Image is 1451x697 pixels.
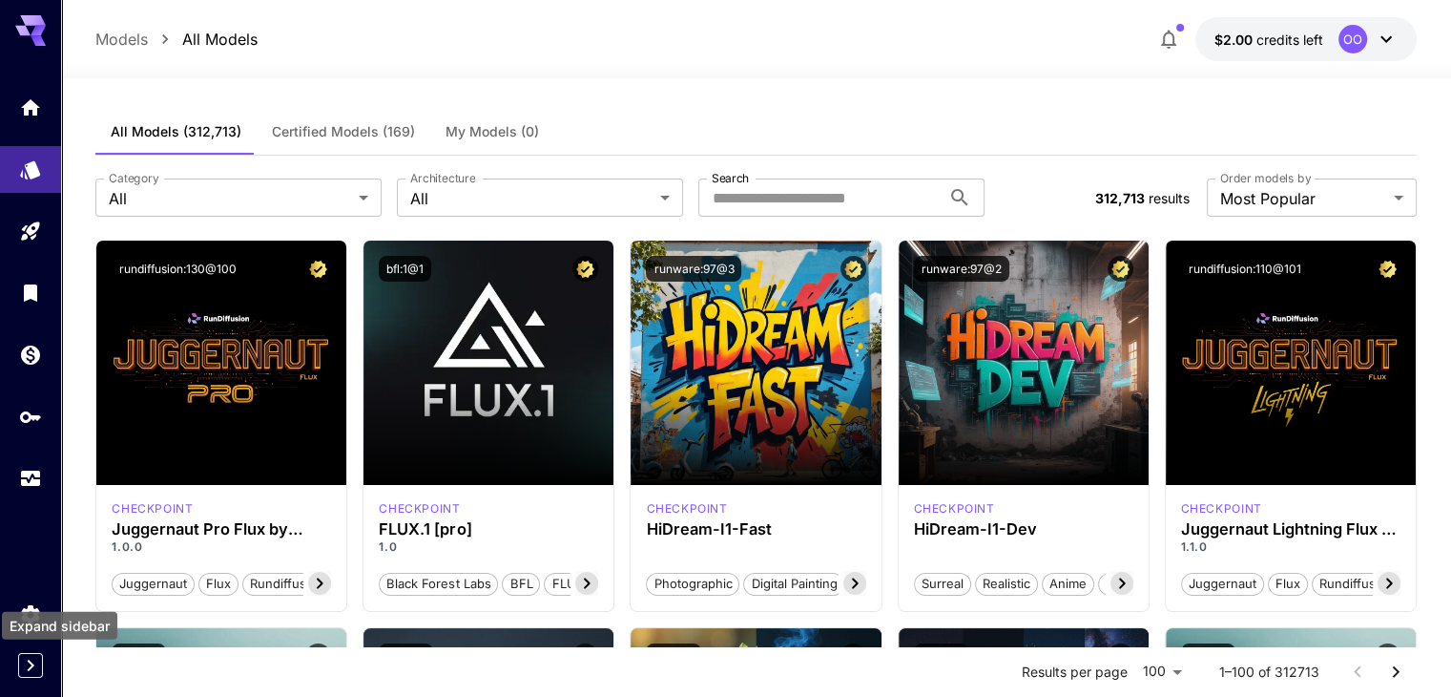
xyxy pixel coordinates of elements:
[379,571,498,596] button: Black Forest Labs
[109,170,159,186] label: Category
[95,28,148,51] a: Models
[1219,663,1319,682] p: 1–100 of 312713
[1182,575,1263,594] span: juggernaut
[243,575,331,594] span: rundiffusion
[1181,256,1309,282] button: rundiffusion:110@101
[712,170,749,186] label: Search
[1181,520,1400,539] h3: Juggernaut Lightning Flux by RunDiffusion
[379,500,460,517] div: fluxpro
[1181,644,1235,669] button: bfl:1@2
[914,500,995,517] p: checkpoint
[112,500,193,517] div: FLUX.1 D
[1181,500,1262,517] div: FLUX.1 D
[1312,571,1401,596] button: rundiffusion
[914,520,1133,539] h3: HiDream-I1-Dev
[410,187,653,210] span: All
[19,343,42,367] div: Wallet
[647,575,738,594] span: Photographic
[975,571,1038,596] button: Realistic
[502,571,540,596] button: BFL
[112,520,331,539] div: Juggernaut Pro Flux by RunDiffusion
[840,644,866,669] button: Certified Model – Vetted for best performance and includes a commercial license.
[1268,571,1308,596] button: flux
[1135,658,1189,686] div: 100
[379,256,431,282] button: bfl:1@1
[1214,30,1323,50] div: $2.00
[572,644,598,669] button: Certified Model – Vetted for best performance and includes a commercial license.
[646,500,727,517] div: HiDream Fast
[19,95,42,119] div: Home
[743,571,844,596] button: Digital Painting
[1098,571,1159,596] button: Stylized
[1108,256,1133,282] button: Certified Model – Vetted for best performance and includes a commercial license.
[272,123,415,140] span: Certified Models (169)
[19,602,42,626] div: Settings
[646,256,741,282] button: runware:97@3
[976,575,1037,594] span: Realistic
[18,653,43,678] button: Expand sidebar
[915,575,970,594] span: Surreal
[112,500,193,517] p: checkpoint
[1099,575,1158,594] span: Stylized
[379,500,460,517] p: checkpoint
[305,256,331,282] button: Certified Model – Vetted for best performance and includes a commercial license.
[1377,653,1415,691] button: Go to next page
[1269,575,1307,594] span: flux
[1149,190,1190,206] span: results
[199,575,238,594] span: flux
[111,123,241,140] span: All Models (312,713)
[503,575,539,594] span: BFL
[1108,644,1133,669] button: Certified Model – Vetted for best performance and includes a commercial license.
[379,520,598,539] h3: FLUX.1 [pro]
[182,28,258,51] a: All Models
[1220,170,1311,186] label: Order models by
[914,571,971,596] button: Surreal
[544,571,632,596] button: FLUX.1 [pro]
[410,170,475,186] label: Architecture
[19,152,42,176] div: Models
[744,575,843,594] span: Digital Painting
[95,28,258,51] nav: breadcrumb
[914,500,995,517] div: HiDream Dev
[914,256,1009,282] button: runware:97@2
[379,539,598,556] p: 1.0
[1043,575,1093,594] span: Anime
[109,187,351,210] span: All
[1338,25,1367,53] div: OO
[1195,17,1417,61] button: $2.00OO
[19,281,42,305] div: Library
[112,539,331,556] p: 1.0.0
[1181,571,1264,596] button: juggernaut
[198,571,238,596] button: flux
[646,520,865,539] h3: HiDream-I1-Fast
[112,256,244,282] button: rundiffusion:130@100
[646,500,727,517] p: checkpoint
[1375,644,1400,669] button: Certified Model – Vetted for best performance and includes a commercial license.
[113,575,194,594] span: juggernaut
[112,644,166,669] button: bfl:1@3
[545,575,632,594] span: FLUX.1 [pro]
[1095,190,1145,206] span: 312,713
[1042,571,1094,596] button: Anime
[1181,500,1262,517] p: checkpoint
[1256,32,1323,48] span: credits left
[914,644,968,669] button: bfl:3@1
[1022,663,1128,682] p: Results per page
[446,123,539,140] span: My Models (0)
[2,612,117,640] div: Expand sidebar
[19,220,42,243] div: Playground
[646,571,739,596] button: Photographic
[572,256,598,282] button: Certified Model – Vetted for best performance and includes a commercial license.
[1375,256,1400,282] button: Certified Model – Vetted for best performance and includes a commercial license.
[19,405,42,429] div: API Keys
[1214,32,1256,48] span: $2.00
[1313,575,1400,594] span: rundiffusion
[19,467,42,491] div: Usage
